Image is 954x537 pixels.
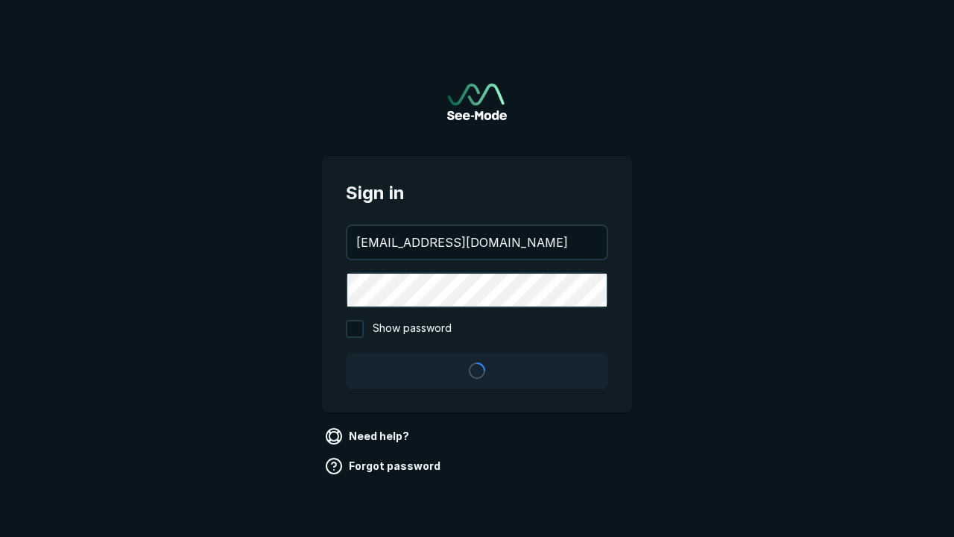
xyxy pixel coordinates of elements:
img: See-Mode Logo [447,84,507,120]
a: Go to sign in [447,84,507,120]
a: Need help? [322,424,415,448]
input: your@email.com [347,226,607,259]
span: Sign in [346,180,608,207]
a: Forgot password [322,454,446,478]
span: Show password [373,320,452,338]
